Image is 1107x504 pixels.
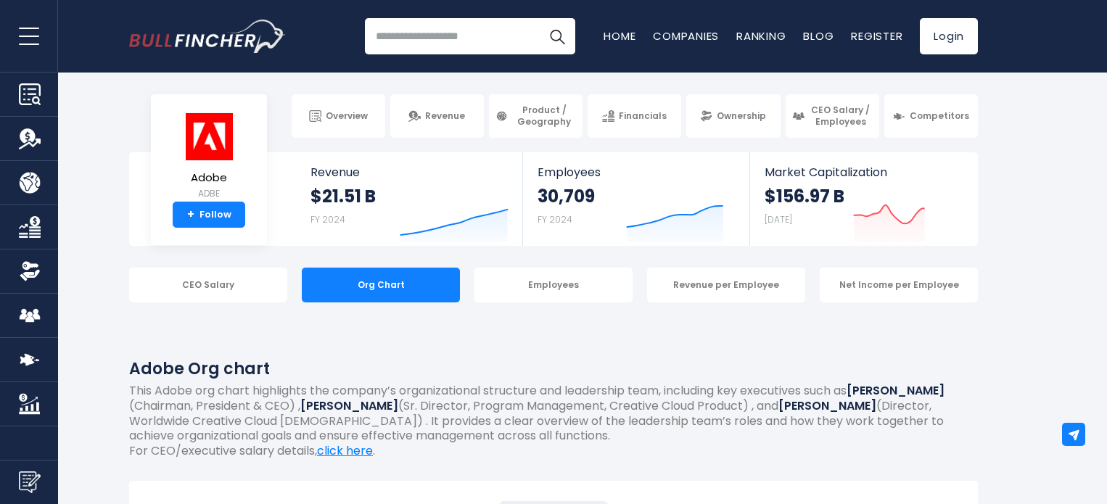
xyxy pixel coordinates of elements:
a: Competitors [884,94,978,138]
div: Employees [474,268,633,302]
img: Ownership [19,260,41,282]
a: Companies [653,28,719,44]
a: Product / Geography [489,94,583,138]
a: Blog [803,28,834,44]
h1: Adobe Org chart [129,357,978,381]
a: Go to homepage [129,20,285,53]
span: Market Capitalization [765,165,962,179]
b: [PERSON_NAME] [300,397,398,414]
span: Revenue [425,110,465,122]
div: CEO Salary [129,268,287,302]
a: Overview [292,94,385,138]
a: Home [604,28,635,44]
a: click here [317,442,373,459]
b: [PERSON_NAME] [847,382,945,399]
a: +Follow [173,202,245,228]
span: CEO Salary / Employees [809,104,873,127]
a: Login [920,18,978,54]
a: Ownership [686,94,780,138]
a: Employees 30,709 FY 2024 [523,152,749,246]
span: Adobe [184,172,234,184]
small: [DATE] [765,213,792,226]
button: Search [539,18,575,54]
small: FY 2024 [310,213,345,226]
a: Financials [588,94,681,138]
span: Revenue [310,165,509,179]
a: Market Capitalization $156.97 B [DATE] [750,152,976,246]
strong: $21.51 B [310,185,376,207]
div: Org Chart [302,268,460,302]
span: Competitors [910,110,969,122]
span: Overview [326,110,368,122]
p: This Adobe org chart highlights the company’s organizational structure and leadership team, inclu... [129,384,978,444]
a: CEO Salary / Employees [786,94,879,138]
a: Revenue $21.51 B FY 2024 [296,152,523,246]
a: Register [851,28,902,44]
a: Ranking [736,28,786,44]
small: ADBE [184,187,234,200]
span: Employees [538,165,734,179]
p: For CEO/executive salary details, . [129,444,978,459]
small: FY 2024 [538,213,572,226]
img: Bullfincher logo [129,20,286,53]
strong: $156.97 B [765,185,844,207]
b: [PERSON_NAME] [778,397,876,414]
strong: + [187,208,194,221]
div: Revenue per Employee [647,268,805,302]
span: Product / Geography [512,104,576,127]
span: Financials [619,110,667,122]
a: Adobe ADBE [183,112,235,202]
span: Ownership [717,110,766,122]
div: Net Income per Employee [820,268,978,302]
a: Revenue [390,94,484,138]
strong: 30,709 [538,185,595,207]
